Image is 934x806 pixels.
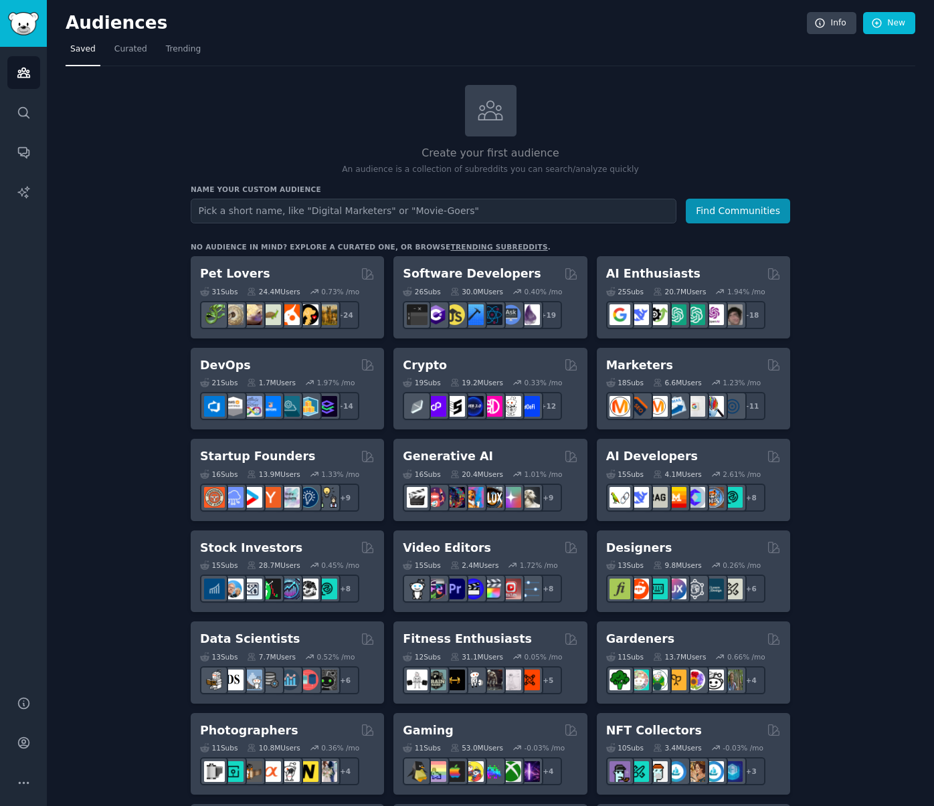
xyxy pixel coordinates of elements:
img: AskMarketing [647,396,668,417]
img: DeepSeek [628,304,649,325]
img: linux_gaming [407,761,428,782]
img: personaltraining [519,670,540,690]
div: 7.7M Users [247,652,296,662]
div: + 8 [534,575,562,603]
img: NFTMarketplace [628,761,649,782]
div: 0.66 % /mo [727,652,765,662]
img: content_marketing [610,396,630,417]
img: SaaS [223,487,244,508]
img: statistics [242,670,262,690]
img: premiere [444,579,465,599]
img: EntrepreneurRideAlong [204,487,225,508]
img: MarketingResearch [703,396,724,417]
img: OpenSeaNFT [666,761,686,782]
div: + 9 [534,484,562,512]
img: ethfinance [407,396,428,417]
img: learndesign [703,579,724,599]
div: + 5 [534,666,562,694]
img: OpenSourceAI [684,487,705,508]
img: MachineLearning [204,670,225,690]
img: AWS_Certified_Experts [223,396,244,417]
h2: Stock Investors [200,540,302,557]
div: + 14 [331,392,359,420]
img: ycombinator [260,487,281,508]
img: Rag [647,487,668,508]
img: logodesign [628,579,649,599]
div: 26 Sub s [403,287,440,296]
div: 0.05 % /mo [525,652,563,662]
img: StocksAndTrading [279,579,300,599]
img: turtle [260,304,281,325]
img: Youtubevideo [500,579,521,599]
img: GardenersWorld [722,670,743,690]
img: AskComputerScience [500,304,521,325]
img: Entrepreneurship [298,487,318,508]
img: GymMotivation [426,670,446,690]
img: dividends [204,579,225,599]
div: 31.1M Users [450,652,503,662]
img: gopro [407,579,428,599]
h2: AI Developers [606,448,698,465]
div: 20.7M Users [653,287,706,296]
img: DreamBooth [519,487,540,508]
a: Saved [66,39,100,66]
div: 30.0M Users [450,287,503,296]
div: 25 Sub s [606,287,644,296]
div: 1.7M Users [247,378,296,387]
span: Curated [114,43,147,56]
div: 21 Sub s [200,378,238,387]
div: 28.7M Users [247,561,300,570]
img: data [316,670,337,690]
img: aws_cdk [298,396,318,417]
img: CryptoNews [500,396,521,417]
div: 1.72 % /mo [520,561,558,570]
img: flowers [684,670,705,690]
a: Curated [110,39,152,66]
img: 0xPolygon [426,396,446,417]
img: OpenseaMarket [703,761,724,782]
img: elixir [519,304,540,325]
div: + 3 [737,757,765,785]
img: azuredevops [204,396,225,417]
div: + 4 [534,757,562,785]
img: analog [204,761,225,782]
h2: Video Editors [403,540,491,557]
img: canon [279,761,300,782]
img: NFTmarket [647,761,668,782]
div: 13 Sub s [606,561,644,570]
img: ValueInvesting [223,579,244,599]
a: Info [807,12,856,35]
img: PetAdvice [298,304,318,325]
div: 1.23 % /mo [723,378,761,387]
div: 15 Sub s [403,561,440,570]
h2: Pet Lovers [200,266,270,282]
h2: NFT Collectors [606,722,702,739]
img: cockatiel [279,304,300,325]
img: XboxGamers [500,761,521,782]
img: AItoolsCatalog [647,304,668,325]
div: 24.4M Users [247,287,300,296]
div: 31 Sub s [200,287,238,296]
div: + 6 [331,666,359,694]
img: UI_Design [647,579,668,599]
img: UrbanGardening [703,670,724,690]
div: 13.7M Users [653,652,706,662]
div: + 8 [737,484,765,512]
h2: Software Developers [403,266,541,282]
img: datascience [223,670,244,690]
img: GamerPals [463,761,484,782]
img: PlatformEngineers [316,396,337,417]
div: 13.9M Users [247,470,300,479]
span: Saved [70,43,96,56]
div: 3.4M Users [653,743,702,752]
img: sdforall [463,487,484,508]
div: 0.36 % /mo [321,743,359,752]
div: 15 Sub s [200,561,238,570]
img: finalcutpro [482,579,502,599]
img: ballpython [223,304,244,325]
img: defiblockchain [482,396,502,417]
div: 0.26 % /mo [723,561,761,570]
img: postproduction [519,579,540,599]
img: reactnative [482,304,502,325]
img: DigitalItems [722,761,743,782]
